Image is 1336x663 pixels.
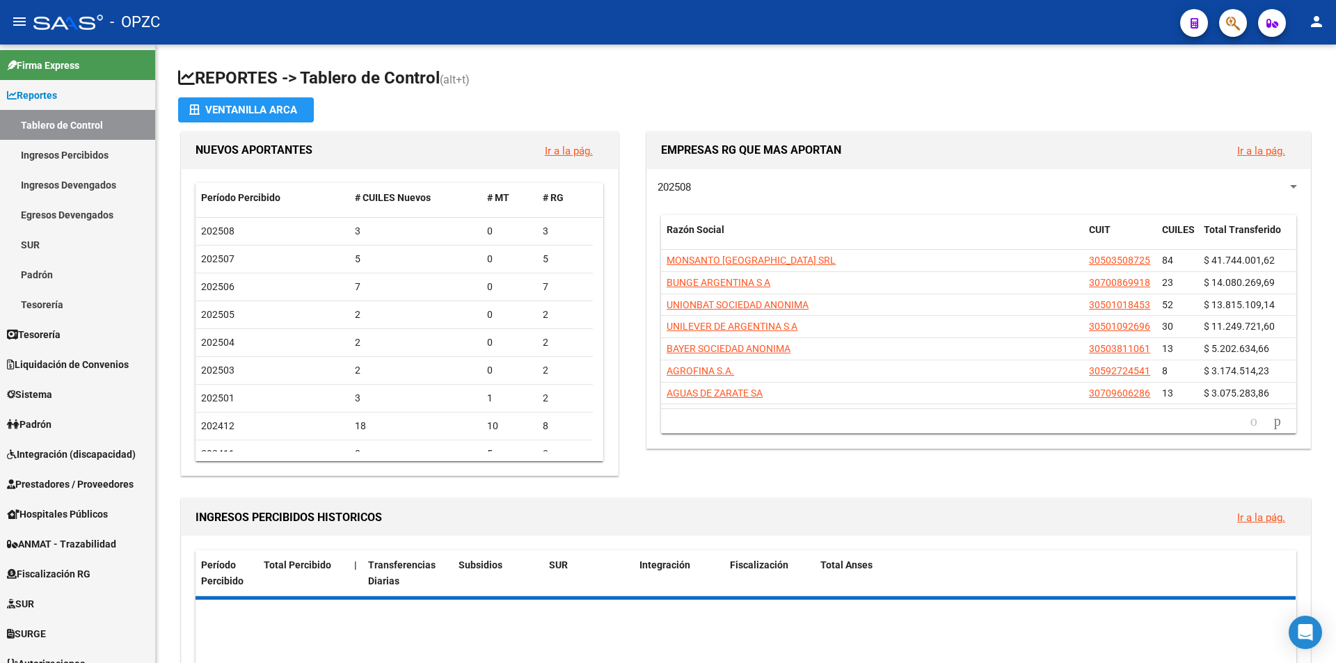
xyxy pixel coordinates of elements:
datatable-header-cell: | [349,550,363,596]
span: 8 [1162,365,1168,376]
datatable-header-cell: Transferencias Diarias [363,550,453,596]
span: - OPZC [110,7,160,38]
span: 202506 [201,281,234,292]
span: $ 13.815.109,14 [1204,299,1275,310]
datatable-header-cell: Total Transferido [1198,215,1296,261]
div: 2 [543,335,587,351]
span: 52 [1162,299,1173,310]
span: Total Transferido [1204,224,1281,235]
span: $ 5.202.634,66 [1204,343,1269,354]
span: 202503 [201,365,234,376]
div: 0 [487,307,532,323]
span: SUR [7,596,34,612]
span: SUR [549,559,568,570]
div: 3 [543,223,587,239]
span: $ 11.249.721,60 [1204,321,1275,332]
span: Reportes [7,88,57,103]
div: 0 [487,279,532,295]
span: 30700869918 [1089,277,1150,288]
span: Liquidación de Convenios [7,357,129,372]
span: 202508 [658,181,691,193]
div: 5 [487,446,532,462]
div: 8 [355,446,477,462]
div: 0 [487,251,532,267]
span: Fiscalización [730,559,788,570]
span: Período Percibido [201,192,280,203]
div: 18 [355,418,477,434]
div: 0 [487,223,532,239]
span: 30501092696 [1089,321,1150,332]
datatable-header-cell: Integración [634,550,724,596]
span: 30503508725 [1089,255,1150,266]
div: 7 [355,279,477,295]
span: AGROFINA S.A. [667,365,734,376]
span: Total Percibido [264,559,331,570]
div: 10 [487,418,532,434]
span: # MT [487,192,509,203]
span: $ 3.174.514,23 [1204,365,1269,376]
span: 202501 [201,392,234,404]
div: 0 [487,362,532,378]
span: BAYER SOCIEDAD ANONIMA [667,343,790,354]
datatable-header-cell: SUR [543,550,634,596]
datatable-header-cell: CUIT [1083,215,1156,261]
button: Ir a la pág. [1226,138,1296,163]
span: CUILES [1162,224,1195,235]
span: 13 [1162,343,1173,354]
span: 30 [1162,321,1173,332]
div: 3 [355,223,477,239]
mat-icon: person [1308,13,1325,30]
span: $ 41.744.001,62 [1204,255,1275,266]
span: 84 [1162,255,1173,266]
div: 2 [355,307,477,323]
span: AGUAS DE ZARATE SA [667,388,763,399]
span: Padrón [7,417,51,432]
div: 3 [355,390,477,406]
div: 5 [543,251,587,267]
span: MONSANTO [GEOGRAPHIC_DATA] SRL [667,255,836,266]
span: Período Percibido [201,559,244,586]
span: Integración [639,559,690,570]
span: CUIT [1089,224,1111,235]
span: # CUILES Nuevos [355,192,431,203]
span: ANMAT - Trazabilidad [7,536,116,552]
span: 23 [1162,277,1173,288]
span: Sistema [7,387,52,402]
span: $ 14.080.269,69 [1204,277,1275,288]
span: 30503811061 [1089,343,1150,354]
span: 202507 [201,253,234,264]
div: 2 [355,335,477,351]
span: SURGE [7,626,46,641]
span: (alt+t) [440,73,470,86]
span: 202411 [201,448,234,459]
div: 2 [543,362,587,378]
mat-icon: menu [11,13,28,30]
datatable-header-cell: Total Percibido [258,550,349,596]
a: Ir a la pág. [545,145,593,157]
span: $ 3.075.283,86 [1204,388,1269,399]
span: 13 [1162,388,1173,399]
span: 30709606286 [1089,388,1150,399]
datatable-header-cell: Total Anses [815,550,1285,596]
span: Fiscalización RG [7,566,90,582]
span: 30501018453 [1089,299,1150,310]
span: Subsidios [459,559,502,570]
datatable-header-cell: Razón Social [661,215,1083,261]
datatable-header-cell: Período Percibido [196,183,349,213]
div: 5 [355,251,477,267]
datatable-header-cell: Período Percibido [196,550,258,596]
h1: REPORTES -> Tablero de Control [178,67,1314,91]
div: Ventanilla ARCA [189,97,303,122]
span: NUEVOS APORTANTES [196,143,312,157]
datatable-header-cell: Fiscalización [724,550,815,596]
span: # RG [543,192,564,203]
div: 2 [543,390,587,406]
div: 0 [487,335,532,351]
a: go to previous page [1244,414,1264,429]
button: Ir a la pág. [1226,504,1296,530]
div: 8 [543,418,587,434]
span: Transferencias Diarias [368,559,436,586]
span: 202412 [201,420,234,431]
datatable-header-cell: # CUILES Nuevos [349,183,482,213]
div: 1 [487,390,532,406]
